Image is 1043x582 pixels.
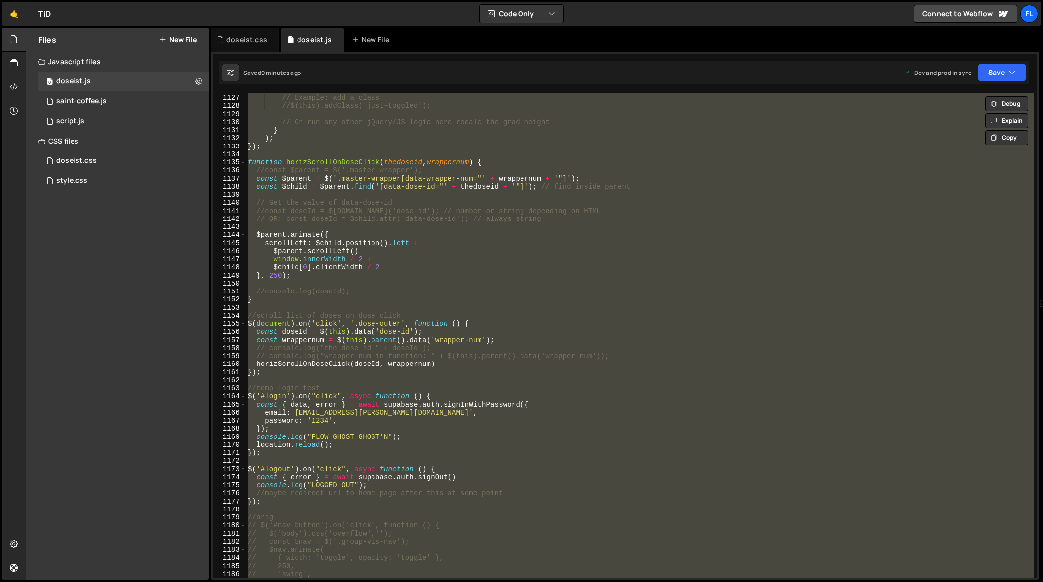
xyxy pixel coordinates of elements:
[985,113,1028,128] button: Explain
[213,441,246,449] div: 1170
[213,546,246,554] div: 1183
[213,304,246,312] div: 1153
[213,215,246,223] div: 1142
[213,288,246,295] div: 1151
[213,433,246,441] div: 1169
[213,231,246,239] div: 1144
[243,69,301,77] div: Saved
[213,191,246,199] div: 1139
[213,392,246,400] div: 1164
[213,417,246,425] div: 1167
[213,513,246,521] div: 1179
[213,538,246,546] div: 1182
[38,34,56,45] h2: Files
[47,78,53,86] span: 0
[213,570,246,578] div: 1186
[213,247,246,255] div: 1146
[213,562,246,570] div: 1185
[297,35,332,45] div: doseist.js
[985,96,1028,111] button: Debug
[213,328,246,336] div: 1156
[213,134,246,142] div: 1132
[213,554,246,562] div: 1184
[38,151,209,171] div: 4604/42100.css
[985,130,1028,145] button: Copy
[213,465,246,473] div: 1173
[56,176,87,185] div: style.css
[480,5,563,23] button: Code Only
[213,521,246,529] div: 1180
[213,207,246,215] div: 1141
[213,425,246,433] div: 1168
[213,320,246,328] div: 1155
[226,35,267,45] div: doseist.css
[352,35,393,45] div: New File
[213,384,246,392] div: 1163
[26,52,209,72] div: Javascript files
[213,175,246,183] div: 1137
[56,97,107,106] div: saint-coffee.js
[213,158,246,166] div: 1135
[1020,5,1038,23] a: Fl
[213,126,246,134] div: 1131
[56,156,97,165] div: doseist.css
[261,69,301,77] div: 9 minutes ago
[38,72,209,91] div: 4604/37981.js
[213,295,246,303] div: 1152
[56,117,84,126] div: script.js
[978,64,1026,81] button: Save
[213,199,246,207] div: 1140
[213,272,246,280] div: 1149
[213,102,246,110] div: 1128
[904,69,972,77] div: Dev and prod in sync
[213,239,246,247] div: 1145
[2,2,26,26] a: 🤙
[213,183,246,191] div: 1138
[213,498,246,506] div: 1177
[213,506,246,513] div: 1178
[213,94,246,102] div: 1127
[213,255,246,263] div: 1147
[213,166,246,174] div: 1136
[213,489,246,497] div: 1176
[213,401,246,409] div: 1165
[213,344,246,352] div: 1158
[914,5,1017,23] a: Connect to Webflow
[38,8,51,20] div: TiD
[213,312,246,320] div: 1154
[213,336,246,344] div: 1157
[213,449,246,457] div: 1171
[213,118,246,126] div: 1130
[213,409,246,417] div: 1166
[213,368,246,376] div: 1161
[213,110,246,118] div: 1129
[213,143,246,150] div: 1133
[159,36,197,44] button: New File
[26,131,209,151] div: CSS files
[213,280,246,288] div: 1150
[38,171,209,191] div: 4604/25434.css
[213,457,246,465] div: 1172
[56,77,91,86] div: doseist.js
[213,263,246,271] div: 1148
[213,360,246,368] div: 1160
[38,91,209,111] div: 4604/27020.js
[213,481,246,489] div: 1175
[213,530,246,538] div: 1181
[213,150,246,158] div: 1134
[213,376,246,384] div: 1162
[38,111,209,131] div: 4604/24567.js
[213,223,246,231] div: 1143
[213,352,246,360] div: 1159
[213,473,246,481] div: 1174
